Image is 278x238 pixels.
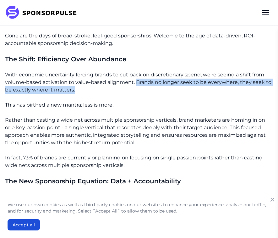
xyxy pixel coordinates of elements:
p: This has birthed a new mantra: less is more. [5,101,273,109]
iframe: Chat Widget [247,208,278,238]
span: The Shift: Efficiency Over Abundance [5,55,126,63]
button: Accept all [8,219,40,230]
p: At the heart of modern sponsorship strategy is one essential principle: every step must be data-i... [5,193,273,216]
p: We use our own cookies as well as third-party cookies on our websites to enhance your experience,... [8,202,270,214]
span: The New Sponsorship Equation: Data + Accountability [5,177,181,185]
button: Close [268,195,277,204]
p: With economic uncertainty forcing brands to cut back on discretionary spend, we’re seeing a shift... [5,71,273,94]
p: Gone are the days of broad-stroke, feel-good sponsorships. Welcome to the age of data-driven, ROI... [5,32,273,47]
img: SponsorPulse [5,6,81,19]
p: In fact, 73% of brands are currently or planning on focusing on single passion points rather than... [5,154,273,169]
p: Rather than casting a wide net across multiple sponsorship verticals, brand marketers are homing ... [5,116,273,147]
div: Menu [258,5,273,20]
